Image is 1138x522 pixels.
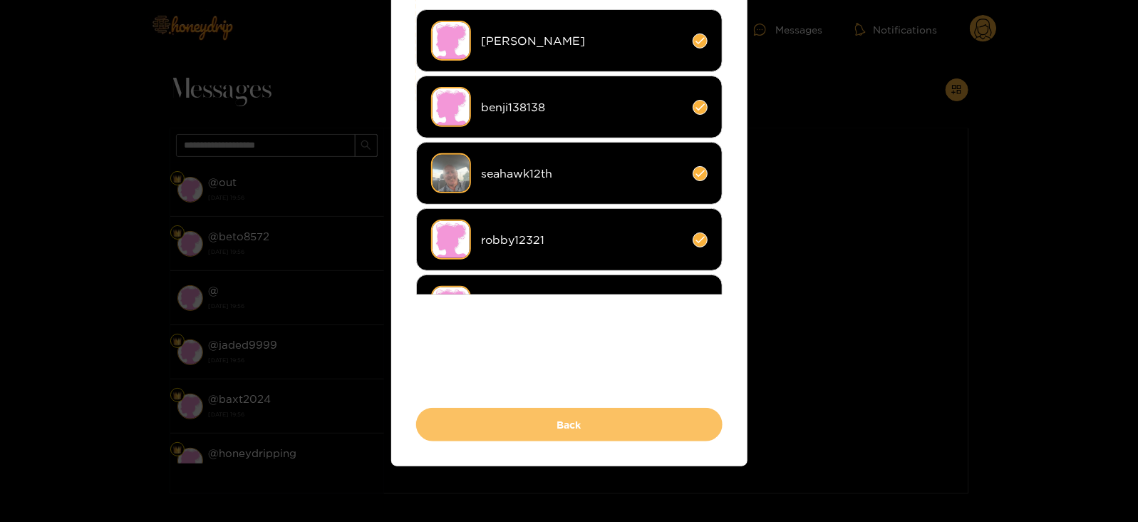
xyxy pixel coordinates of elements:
[431,87,471,127] img: no-avatar.png
[482,232,682,248] span: robby12321
[416,408,723,441] button: Back
[482,33,682,49] span: [PERSON_NAME]
[431,21,471,61] img: no-avatar.png
[431,220,471,260] img: no-avatar.png
[482,165,682,182] span: seahawk12th
[431,153,471,193] img: 8a4e8-img_3262.jpeg
[431,286,471,326] img: no-avatar.png
[482,99,682,116] span: benji138138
